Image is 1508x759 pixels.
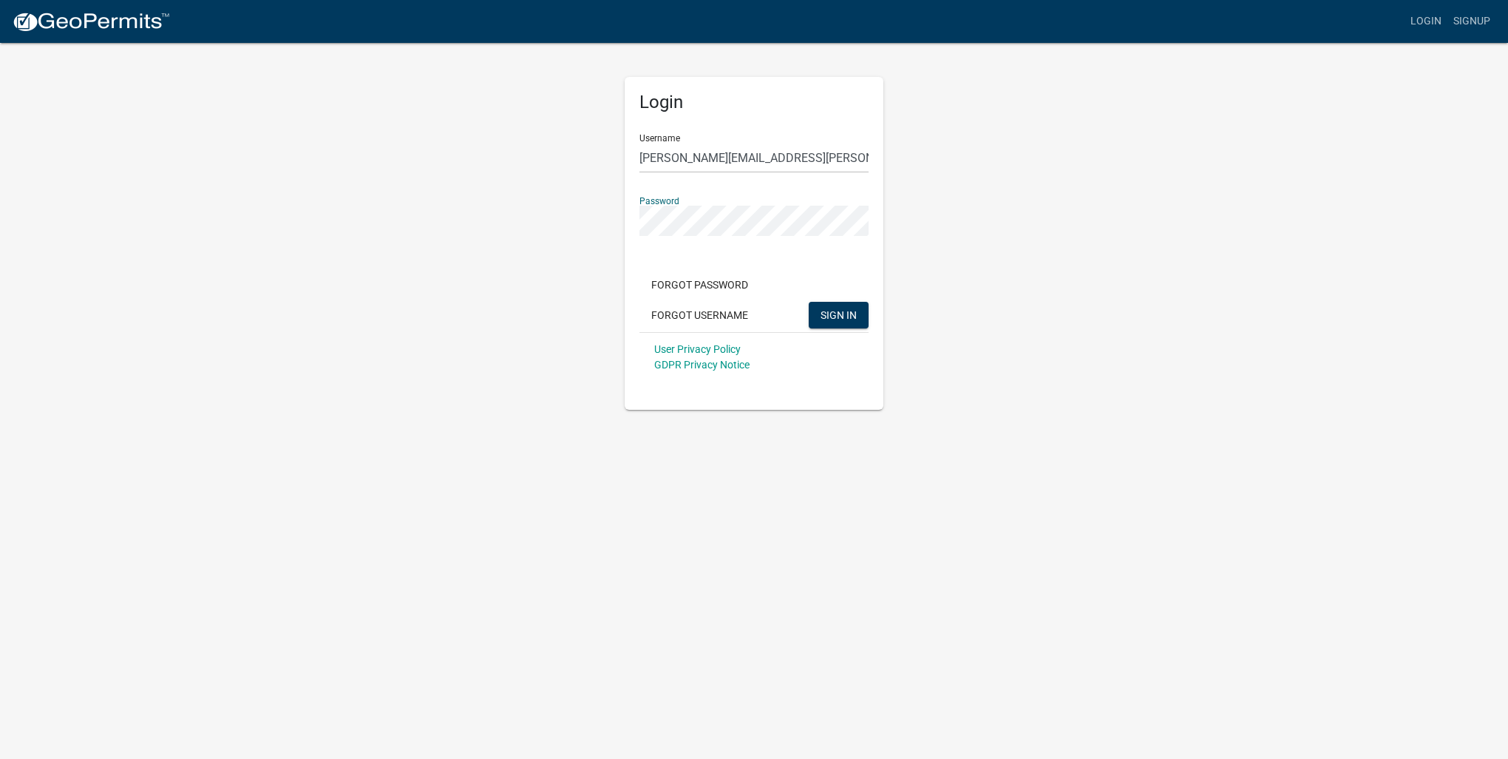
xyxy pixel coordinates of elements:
span: SIGN IN [821,308,857,320]
a: User Privacy Policy [654,343,741,355]
a: Signup [1447,7,1496,36]
a: GDPR Privacy Notice [654,359,750,371]
a: Login [1405,7,1447,36]
button: SIGN IN [809,302,869,328]
button: Forgot Username [639,302,760,328]
button: Forgot Password [639,271,760,298]
h5: Login [639,92,869,113]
